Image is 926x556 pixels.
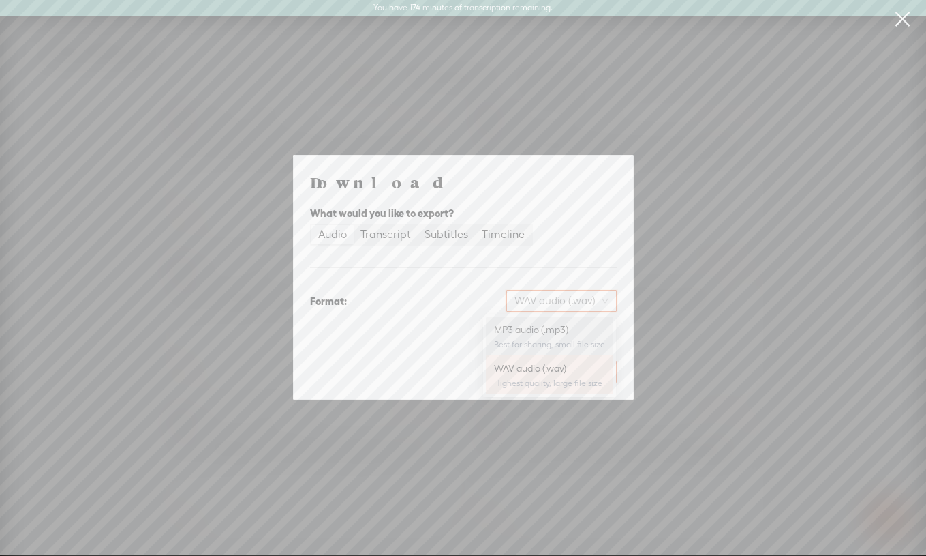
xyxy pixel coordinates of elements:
div: Timeline [482,225,525,244]
div: Highest quality, large file size [494,378,605,389]
div: segmented control [310,224,533,246]
div: WAV audio (.wav) [494,362,605,375]
span: WAV audio (.wav) [514,291,608,311]
div: MP3 audio (.mp3) [494,323,605,336]
div: What would you like to export? [310,205,617,222]
div: Audio [318,225,347,244]
div: Best for sharing, small file size [494,339,605,350]
h4: Download [310,172,617,192]
div: Subtitles [425,225,468,244]
div: Transcript [360,225,411,244]
div: Format: [310,293,347,310]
